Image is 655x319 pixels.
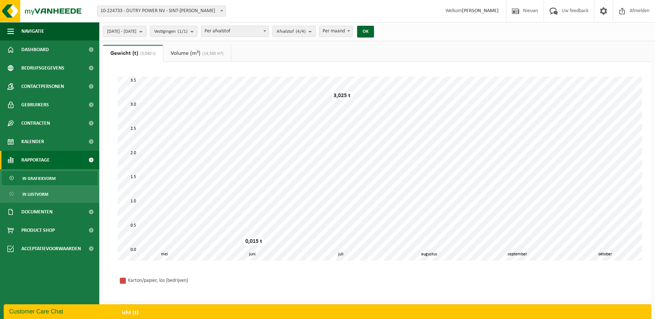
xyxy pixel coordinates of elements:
span: 10-224733 - DUTRY POWER NV - SINT-PIETERS-LEEUW [97,6,226,17]
span: Navigatie [21,22,44,40]
span: Contracten [21,114,50,132]
span: (14,340 m³) [200,52,224,56]
strong: [PERSON_NAME] [462,8,499,14]
count: (4/4) [296,29,306,34]
span: In grafiekvorm [22,171,56,185]
span: Product Shop [21,221,55,240]
span: 10-224733 - DUTRY POWER NV - SINT-PIETERS-LEEUW [97,6,225,16]
span: Per afvalstof [202,26,268,36]
div: 3,025 t [332,92,352,99]
a: In grafiekvorm [2,171,97,185]
div: 0,015 t [243,238,264,245]
span: [DATE] - [DATE] [107,26,136,37]
span: Documenten [21,203,53,221]
span: Dashboard [21,40,49,59]
div: Karton/papier, los (bedrijven) [128,276,224,285]
count: (1/1) [178,29,188,34]
iframe: chat widget [4,303,123,319]
span: Contactpersonen [21,77,64,96]
span: Bedrijfsgegevens [21,59,64,77]
span: Rapportage [21,151,50,169]
span: In lijstvorm [22,187,48,201]
a: Gewicht (t) [103,45,163,62]
button: [DATE] - [DATE] [103,26,146,37]
span: Per afvalstof [201,26,269,37]
a: Volume (m³) [163,45,231,62]
span: Acceptatievoorwaarden [21,240,81,258]
a: In lijstvorm [2,187,97,201]
span: Per maand [319,26,353,37]
span: Afvalstof [277,26,306,37]
span: Gebruikers [21,96,49,114]
button: Afvalstof(4/4) [273,26,316,37]
span: Kalender [21,132,44,151]
button: Vestigingen(1/1) [150,26,197,37]
span: Per maand [320,26,352,36]
span: (3,040 t) [138,52,156,56]
button: OK [357,26,374,38]
span: Vestigingen [154,26,188,37]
